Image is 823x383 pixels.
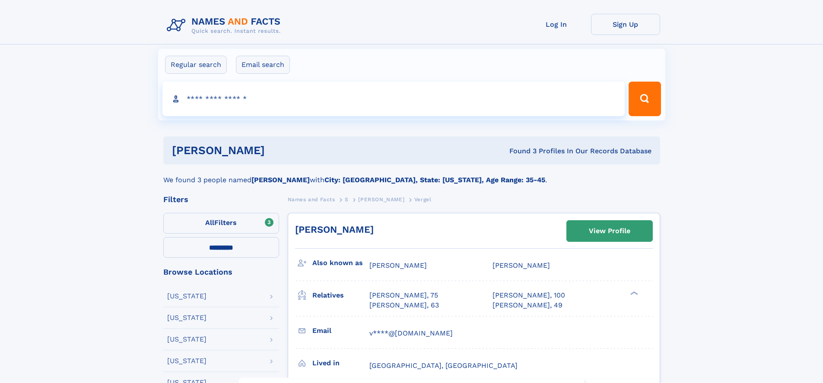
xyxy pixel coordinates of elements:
[324,176,545,184] b: City: [GEOGRAPHIC_DATA], State: [US_STATE], Age Range: 35-45
[205,218,214,227] span: All
[163,213,279,234] label: Filters
[163,268,279,276] div: Browse Locations
[312,323,369,338] h3: Email
[358,196,404,203] span: [PERSON_NAME]
[167,358,207,364] div: [US_STATE]
[345,194,349,205] a: S
[493,301,562,310] a: [PERSON_NAME], 49
[369,361,518,370] span: [GEOGRAPHIC_DATA], [GEOGRAPHIC_DATA]
[163,196,279,203] div: Filters
[312,356,369,370] h3: Lived in
[236,56,290,74] label: Email search
[493,261,550,269] span: [PERSON_NAME]
[167,314,207,321] div: [US_STATE]
[358,194,404,205] a: [PERSON_NAME]
[295,224,374,235] a: [PERSON_NAME]
[369,291,438,300] a: [PERSON_NAME], 75
[167,336,207,343] div: [US_STATE]
[312,256,369,270] h3: Also known as
[591,14,660,35] a: Sign Up
[628,291,639,296] div: ❯
[567,221,652,241] a: View Profile
[167,293,207,300] div: [US_STATE]
[251,176,310,184] b: [PERSON_NAME]
[387,146,651,156] div: Found 3 Profiles In Our Records Database
[345,196,349,203] span: S
[163,14,288,37] img: Logo Names and Facts
[414,196,432,203] span: Vergel
[163,165,660,185] div: We found 3 people named with .
[312,288,369,303] h3: Relatives
[629,82,661,116] button: Search Button
[165,56,227,74] label: Regular search
[522,14,591,35] a: Log In
[493,291,565,300] a: [PERSON_NAME], 100
[288,194,335,205] a: Names and Facts
[369,301,439,310] a: [PERSON_NAME], 63
[369,261,427,269] span: [PERSON_NAME]
[172,145,387,156] h1: [PERSON_NAME]
[589,221,630,241] div: View Profile
[162,82,625,116] input: search input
